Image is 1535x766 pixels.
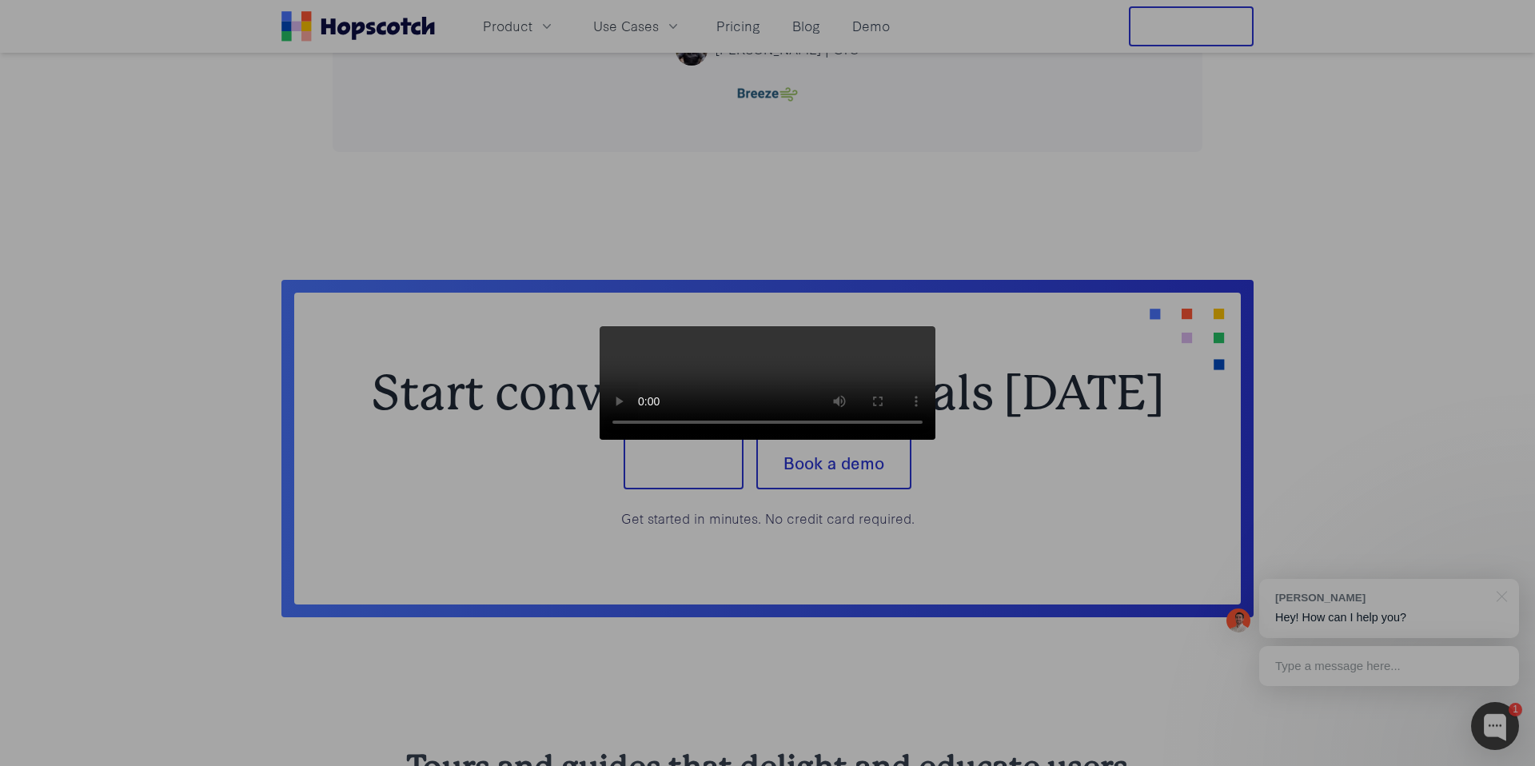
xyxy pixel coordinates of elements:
[483,16,532,36] span: Product
[786,13,827,39] a: Blog
[281,11,435,42] a: Home
[345,369,1190,417] h2: Start converting more trials [DATE]
[1129,6,1254,46] button: Free Trial
[473,13,564,39] button: Product
[1259,646,1519,686] div: Type a message here...
[846,13,896,39] a: Demo
[624,437,744,489] button: Sign up
[345,509,1190,529] p: Get started in minutes. No credit card required.
[1275,590,1487,605] div: [PERSON_NAME]
[1275,609,1503,626] p: Hey! How can I help you?
[729,85,806,104] img: Breeze logo
[756,437,911,489] button: Book a demo
[1226,608,1250,632] img: Mark Spera
[1509,703,1522,716] div: 1
[710,13,767,39] a: Pricing
[593,16,659,36] span: Use Cases
[584,13,691,39] button: Use Cases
